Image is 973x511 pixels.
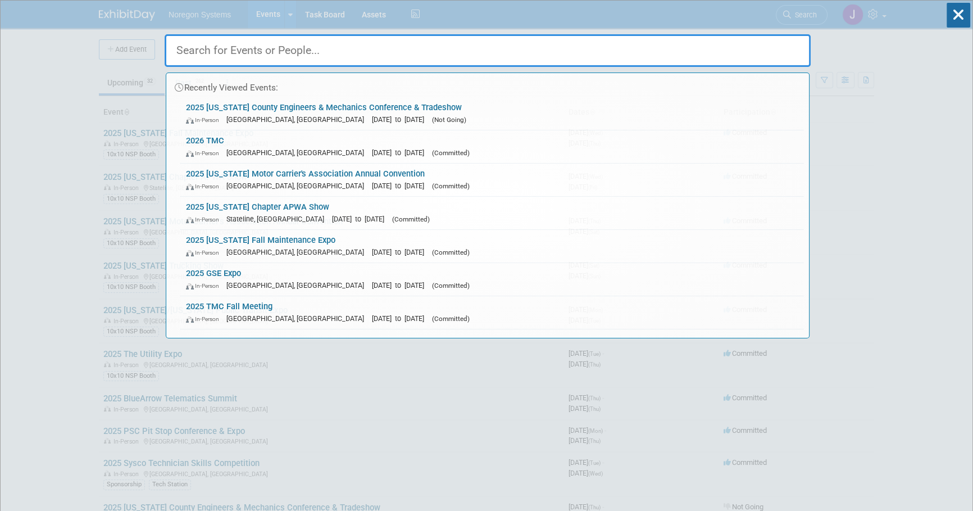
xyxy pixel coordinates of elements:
span: In-Person [186,249,224,256]
span: [DATE] to [DATE] [372,248,430,256]
span: [GEOGRAPHIC_DATA], [GEOGRAPHIC_DATA] [226,314,370,323]
span: Stateline, [GEOGRAPHIC_DATA] [226,215,330,223]
span: (Not Going) [432,116,466,124]
span: In-Person [186,183,224,190]
span: In-Person [186,150,224,157]
a: 2025 [US_STATE] Chapter APWA Show In-Person Stateline, [GEOGRAPHIC_DATA] [DATE] to [DATE] (Commit... [180,197,803,229]
span: [DATE] to [DATE] [372,182,430,190]
span: (Committed) [392,215,430,223]
span: [DATE] to [DATE] [372,281,430,290]
input: Search for Events or People... [165,34,811,67]
span: (Committed) [432,282,470,290]
span: [DATE] to [DATE] [372,115,430,124]
span: [GEOGRAPHIC_DATA], [GEOGRAPHIC_DATA] [226,248,370,256]
span: (Committed) [432,149,470,157]
span: (Committed) [432,248,470,256]
a: 2026 TMC In-Person [GEOGRAPHIC_DATA], [GEOGRAPHIC_DATA] [DATE] to [DATE] (Committed) [180,130,803,163]
span: [GEOGRAPHIC_DATA], [GEOGRAPHIC_DATA] [226,182,370,190]
a: 2025 TMC Fall Meeting In-Person [GEOGRAPHIC_DATA], [GEOGRAPHIC_DATA] [DATE] to [DATE] (Committed) [180,296,803,329]
span: [GEOGRAPHIC_DATA], [GEOGRAPHIC_DATA] [226,148,370,157]
span: [DATE] to [DATE] [372,148,430,157]
a: 2025 [US_STATE] County Engineers & Mechanics Conference & Tradeshow In-Person [GEOGRAPHIC_DATA], ... [180,97,803,130]
span: (Committed) [432,315,470,323]
span: In-Person [186,282,224,290]
span: [DATE] to [DATE] [372,314,430,323]
a: 2025 [US_STATE] Motor Carrier's Association Annual Convention In-Person [GEOGRAPHIC_DATA], [GEOGR... [180,164,803,196]
a: 2025 GSE Expo In-Person [GEOGRAPHIC_DATA], [GEOGRAPHIC_DATA] [DATE] to [DATE] (Committed) [180,263,803,296]
span: In-Person [186,315,224,323]
span: In-Person [186,116,224,124]
span: In-Person [186,216,224,223]
span: [GEOGRAPHIC_DATA], [GEOGRAPHIC_DATA] [226,281,370,290]
span: [GEOGRAPHIC_DATA], [GEOGRAPHIC_DATA] [226,115,370,124]
div: Recently Viewed Events: [172,73,803,97]
span: [DATE] to [DATE] [332,215,390,223]
a: 2025 [US_STATE] Fall Maintenance Expo In-Person [GEOGRAPHIC_DATA], [GEOGRAPHIC_DATA] [DATE] to [D... [180,230,803,263]
span: (Committed) [432,182,470,190]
